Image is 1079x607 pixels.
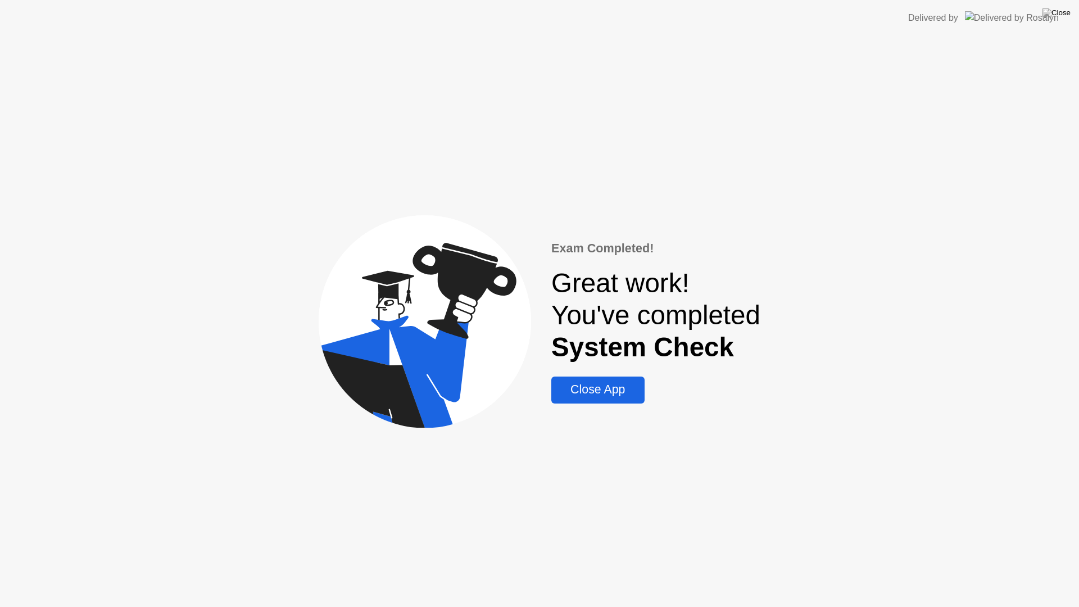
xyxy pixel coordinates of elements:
[551,267,760,363] div: Great work! You've completed
[551,377,644,404] button: Close App
[551,239,760,257] div: Exam Completed!
[1042,8,1071,17] img: Close
[965,11,1059,24] img: Delivered by Rosalyn
[551,332,734,362] b: System Check
[555,383,641,397] div: Close App
[908,11,958,25] div: Delivered by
